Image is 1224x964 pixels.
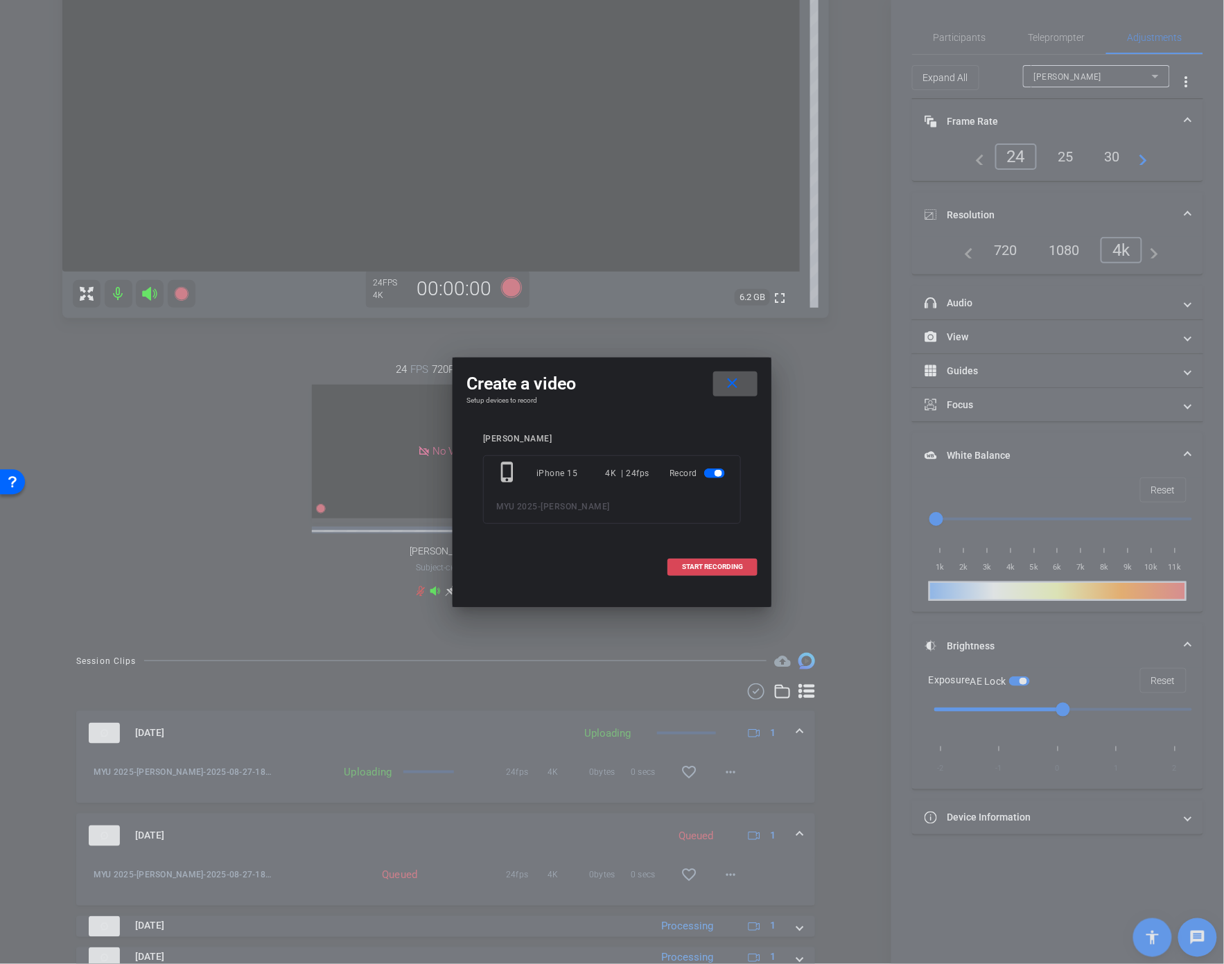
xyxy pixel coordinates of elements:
div: iPhone 15 [536,461,606,486]
div: [PERSON_NAME] [483,434,741,444]
mat-icon: phone_iphone [496,461,521,486]
h4: Setup devices to record [466,396,758,405]
button: START RECORDING [667,559,758,576]
div: 4K | 24fps [606,461,650,486]
span: [PERSON_NAME] [541,502,611,511]
mat-icon: close [724,375,742,392]
div: Record [670,461,728,486]
div: Create a video [466,371,758,396]
span: - [538,502,541,511]
span: MYU 2025 [496,502,538,511]
span: START RECORDING [682,563,743,570]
